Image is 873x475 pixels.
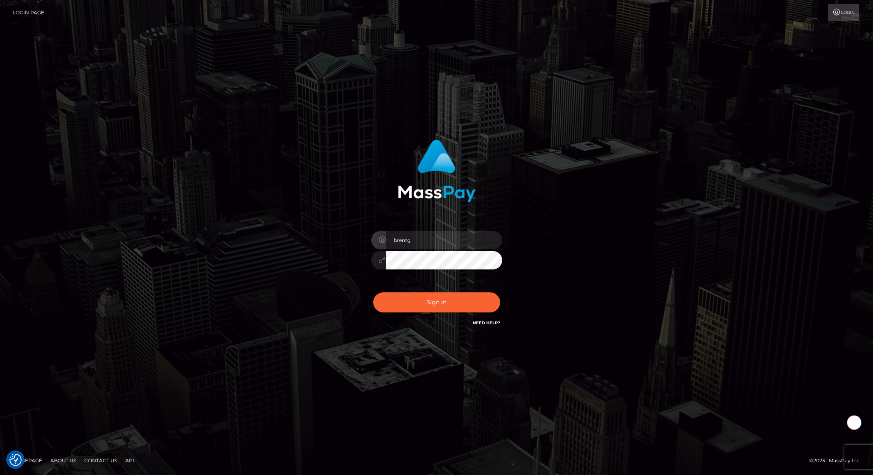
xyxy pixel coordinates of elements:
a: Login Page [13,4,44,21]
img: MassPay Login [398,140,476,202]
a: Need Help? [473,320,500,326]
a: About Us [47,454,79,467]
a: API [122,454,138,467]
div: © 2025 , MassPay Inc. [809,456,867,465]
img: Revisit consent button [9,454,22,466]
input: Username... [386,231,502,249]
a: Homepage [9,454,45,467]
button: Consent Preferences [9,454,22,466]
a: Login [828,4,859,21]
a: Contact Us [81,454,120,467]
button: Sign in [373,292,500,312]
